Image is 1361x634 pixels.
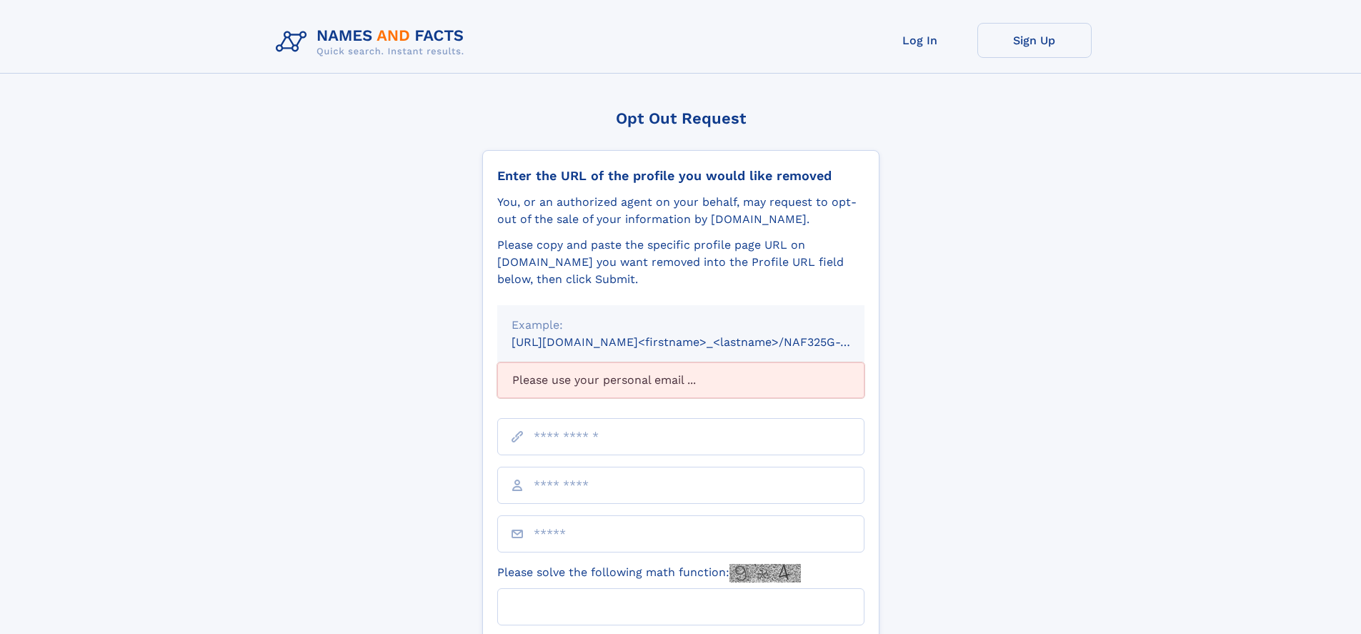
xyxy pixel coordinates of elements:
img: Logo Names and Facts [270,23,476,61]
div: Opt Out Request [482,109,879,127]
a: Log In [863,23,977,58]
div: Enter the URL of the profile you would like removed [497,168,864,184]
div: Please copy and paste the specific profile page URL on [DOMAIN_NAME] you want removed into the Pr... [497,237,864,288]
div: Example: [512,317,850,334]
label: Please solve the following math function: [497,564,801,583]
div: You, or an authorized agent on your behalf, may request to opt-out of the sale of your informatio... [497,194,864,228]
div: Please use your personal email ... [497,362,864,398]
small: [URL][DOMAIN_NAME]<firstname>_<lastname>/NAF325G-xxxxxxxx [512,335,892,349]
a: Sign Up [977,23,1092,58]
